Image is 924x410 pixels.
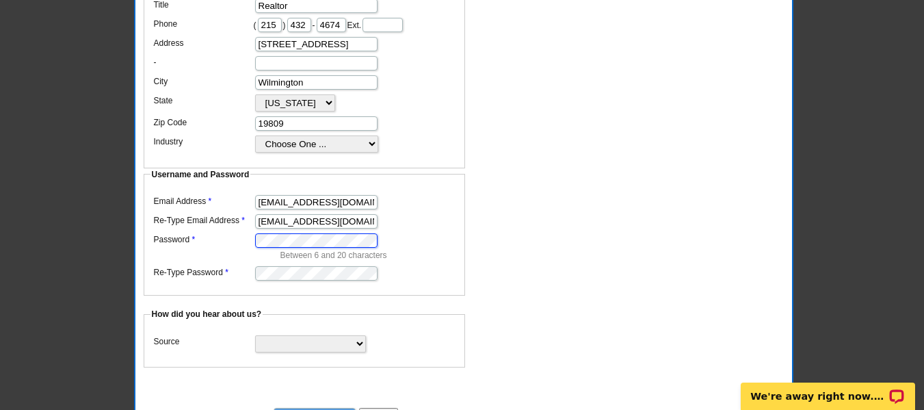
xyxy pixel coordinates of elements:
[150,14,458,34] dd: ( ) - Ext.
[154,335,254,348] label: Source
[154,18,254,30] label: Phone
[154,136,254,148] label: Industry
[154,116,254,129] label: Zip Code
[154,214,254,227] label: Re-Type Email Address
[280,249,458,261] p: Between 6 and 20 characters
[154,233,254,246] label: Password
[154,56,254,68] label: -
[154,37,254,49] label: Address
[150,168,251,181] legend: Username and Password
[154,94,254,107] label: State
[150,308,263,320] legend: How did you hear about us?
[154,75,254,88] label: City
[732,367,924,410] iframe: LiveChat chat widget
[154,195,254,207] label: Email Address
[154,266,254,279] label: Re-Type Password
